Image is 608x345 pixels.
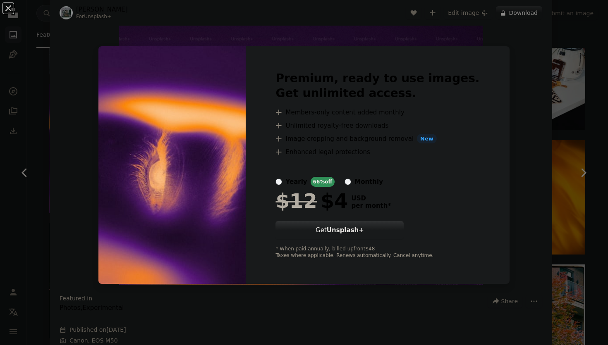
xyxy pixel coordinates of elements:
[275,121,479,131] li: Unlimited royalty-free downloads
[275,221,404,239] button: GetUnsplash+
[327,226,364,234] strong: Unsplash+
[275,178,282,185] input: yearly66%off
[275,147,479,157] li: Enhanced legal protections
[354,177,383,187] div: monthly
[311,177,335,187] div: 66% off
[275,71,479,101] h2: Premium, ready to use images. Get unlimited access.
[285,177,307,187] div: yearly
[351,202,391,209] span: per month *
[275,107,479,117] li: Members-only content added monthly
[345,178,351,185] input: monthly
[275,190,348,212] div: $4
[417,134,437,144] span: New
[351,195,391,202] span: USD
[275,246,479,259] div: * When paid annually, billed upfront $48 Taxes where applicable. Renews automatically. Cancel any...
[275,190,317,212] span: $12
[98,46,246,284] img: premium_photo-1728419694854-7848ad37e9e5
[275,134,479,144] li: Image cropping and background removal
